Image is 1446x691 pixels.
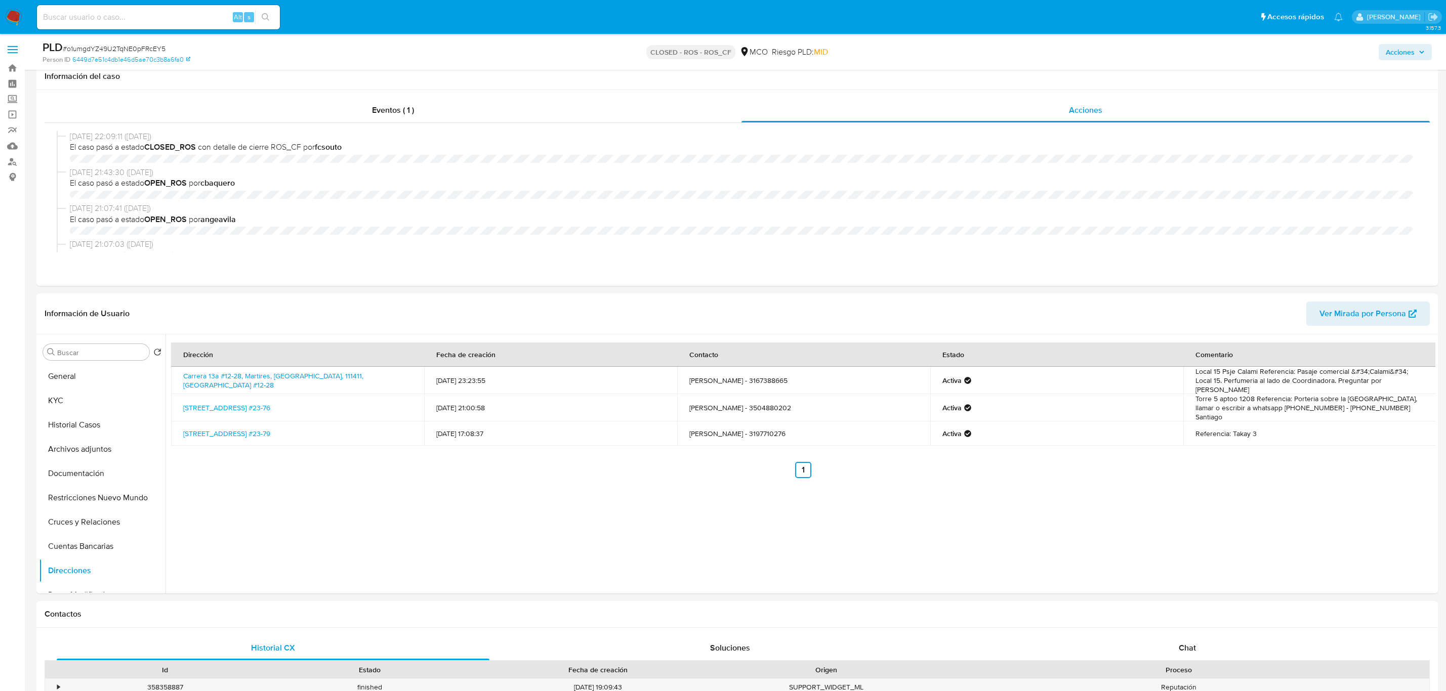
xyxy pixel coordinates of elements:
[70,214,1414,225] span: El caso pasó a estado por
[153,348,161,359] button: Volver al orden por defecto
[424,421,677,446] td: [DATE] 17:08:37
[57,348,145,357] input: Buscar
[315,141,342,153] b: fcsouto
[171,462,1435,478] nav: Paginación
[171,342,424,367] th: Dirección
[45,309,130,319] h1: Información de Usuario
[942,376,962,385] strong: Activa
[479,665,717,675] div: Fecha de creación
[47,348,55,356] button: Buscar
[1183,421,1436,446] td: Referencia: Takay 3
[646,45,735,59] p: CLOSED - ROS - ROS_CF
[70,665,260,675] div: Id
[72,55,190,64] a: 6449d7e51c4db1e46d5ae70c3b8a6fa0
[39,461,166,486] button: Documentación
[1183,367,1436,394] td: Local 15 Psje Calami Referencia: Pasaje comercial &#34;Calami&#34; Local 15. Perfumeria al lado d...
[39,558,166,583] button: Direcciones
[39,364,166,388] button: General
[70,142,1414,153] span: El caso pasó a estado con detalle de cierre ROS_CF por
[39,437,166,461] button: Archivos adjuntos
[39,486,166,510] button: Restricciones Nuevo Mundo
[935,665,1422,675] div: Proceso
[45,71,1430,81] h1: Información del caso
[677,421,930,446] td: [PERSON_NAME] - 3197710276
[795,462,811,478] a: Ir a la página 1
[200,213,236,225] b: angeavila
[178,249,315,261] b: AML_CIERRE_SIN_CONGELAMIENTO
[1386,44,1415,60] span: Acciones
[144,213,187,225] b: OPEN_ROS
[677,367,930,394] td: [PERSON_NAME] - 3167388665
[1428,12,1438,22] a: Salir
[1267,12,1324,22] span: Accesos rápidos
[70,167,1414,178] span: [DATE] 21:43:30 ([DATE])
[930,342,1183,367] th: Estado
[144,177,187,189] b: OPEN_ROS
[43,39,63,55] b: PLD
[70,178,1414,189] span: El caso pasó a estado por
[1367,12,1424,22] p: damian.rodriguez@mercadolibre.com
[183,371,363,390] a: Carrera 13a #12-28, Martires, [GEOGRAPHIC_DATA], 111411, [GEOGRAPHIC_DATA] #12-28
[37,11,280,24] input: Buscar usuario o caso...
[1306,301,1430,326] button: Ver Mirada por Persona
[739,47,768,58] div: MCO
[814,46,828,58] span: MID
[70,131,1414,142] span: [DATE] 22:09:11 ([DATE])
[255,10,276,24] button: search-icon
[424,394,677,421] td: [DATE] 21:00:58
[247,12,251,22] span: s
[274,665,465,675] div: Estado
[942,429,962,438] strong: Activa
[710,642,750,654] span: Soluciones
[942,403,962,412] strong: Activa
[70,203,1414,214] span: [DATE] 21:07:41 ([DATE])
[1183,394,1436,421] td: Torre 5 aptoo 1208 Referencia: Porteria sobre la [GEOGRAPHIC_DATA], llamar o escribir a whatsapp ...
[43,55,70,64] b: Person ID
[200,177,235,189] b: cbaquero
[731,665,921,675] div: Origen
[677,394,930,421] td: [PERSON_NAME] - 3504880202
[144,141,196,153] b: CLOSED_ROS
[772,47,828,58] span: Riesgo PLD:
[424,367,677,394] td: [DATE] 23:23:55
[39,534,166,558] button: Cuentas Bancarias
[70,250,1414,261] span: aplicó una restricción
[1183,342,1436,367] th: Comentario
[424,342,677,367] th: Fecha de creación
[1069,104,1102,116] span: Acciones
[45,609,1430,619] h1: Contactos
[39,510,166,534] button: Cruces y Relaciones
[183,428,270,439] a: [STREET_ADDRESS] #23-79
[39,388,166,413] button: KYC
[234,12,242,22] span: Alt
[39,413,166,437] button: Historial Casos
[1379,44,1432,60] button: Acciones
[70,249,105,261] b: angeavila
[183,403,270,413] a: [STREET_ADDRESS] #23-76
[70,239,1414,250] span: [DATE] 21:07:03 ([DATE])
[63,44,166,54] span: # o1umgdYZ49U2TqNE0pFRcEY5
[372,104,414,116] span: Eventos ( 1 )
[39,583,166,607] button: Datos Modificados
[1334,13,1343,21] a: Notificaciones
[251,642,295,654] span: Historial CX
[1319,301,1406,326] span: Ver Mirada por Persona
[677,342,930,367] th: Contacto
[1179,642,1196,654] span: Chat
